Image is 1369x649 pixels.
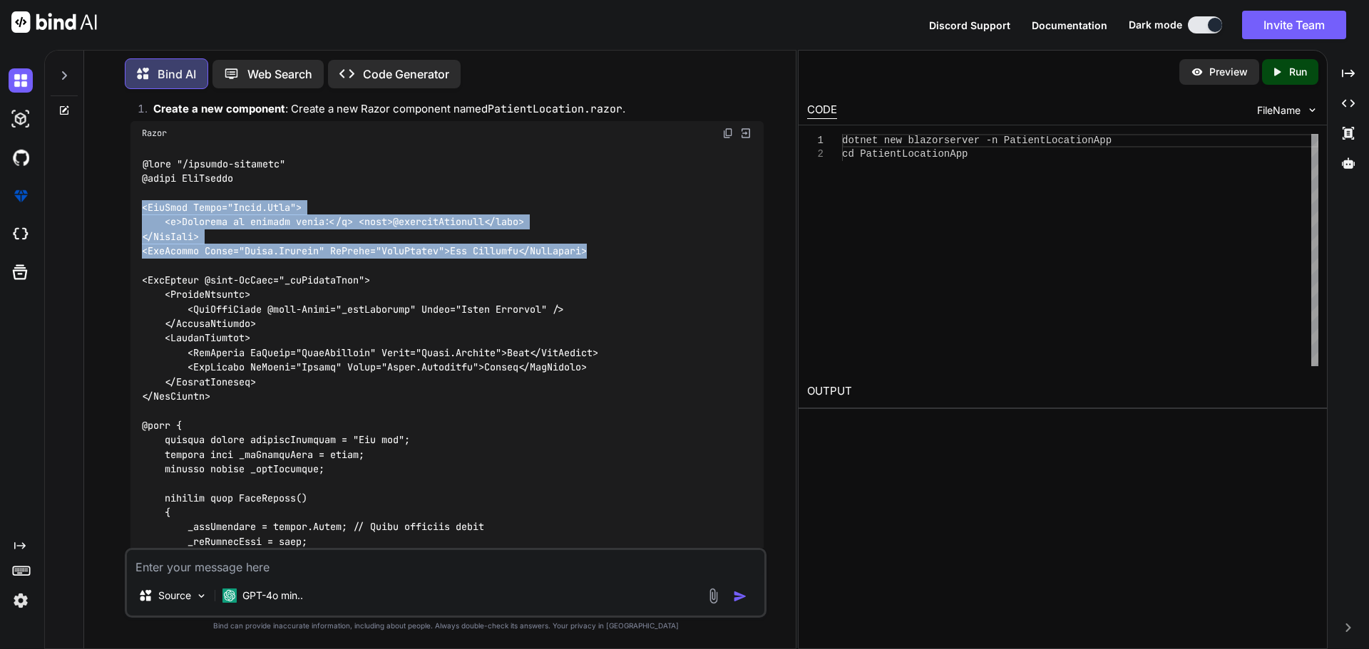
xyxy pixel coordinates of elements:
[247,66,312,83] p: Web Search
[1032,19,1107,31] span: Documentation
[1209,65,1248,79] p: Preview
[363,66,449,83] p: Code Generator
[1257,103,1301,118] span: FileName
[9,107,33,131] img: darkAi-studio
[125,621,766,631] p: Bind can provide inaccurate information, including about people. Always double-check its answers....
[1191,66,1204,78] img: preview
[9,68,33,93] img: darkChat
[842,135,1112,146] span: dotnet new blazorserver -n PatientLocationApp
[807,134,824,147] div: 1
[807,147,824,161] div: 2
[1032,18,1107,33] button: Documentation
[11,11,97,33] img: Bind AI
[807,102,837,119] div: CODE
[929,19,1010,31] span: Discord Support
[153,102,285,115] strong: Create a new component
[222,588,237,603] img: GPT-4o mini
[1129,18,1182,32] span: Dark mode
[705,588,722,604] img: attachment
[9,588,33,613] img: settings
[1306,104,1318,116] img: chevron down
[1289,65,1307,79] p: Run
[722,128,734,139] img: copy
[929,18,1010,33] button: Discord Support
[195,590,207,602] img: Pick Models
[158,66,196,83] p: Bind AI
[9,145,33,170] img: githubDark
[733,589,747,603] img: icon
[739,127,752,140] img: Open in Browser
[799,375,1327,408] h2: OUTPUT
[488,102,622,116] code: PatientLocation.razor
[9,222,33,246] img: cloudideIcon
[9,184,33,208] img: premium
[242,588,303,603] p: GPT-4o min..
[142,101,764,121] li: : Create a new Razor component named .
[158,588,191,603] p: Source
[1242,11,1346,39] button: Invite Team
[142,128,167,139] span: Razor
[842,148,968,160] span: cd PatientLocationApp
